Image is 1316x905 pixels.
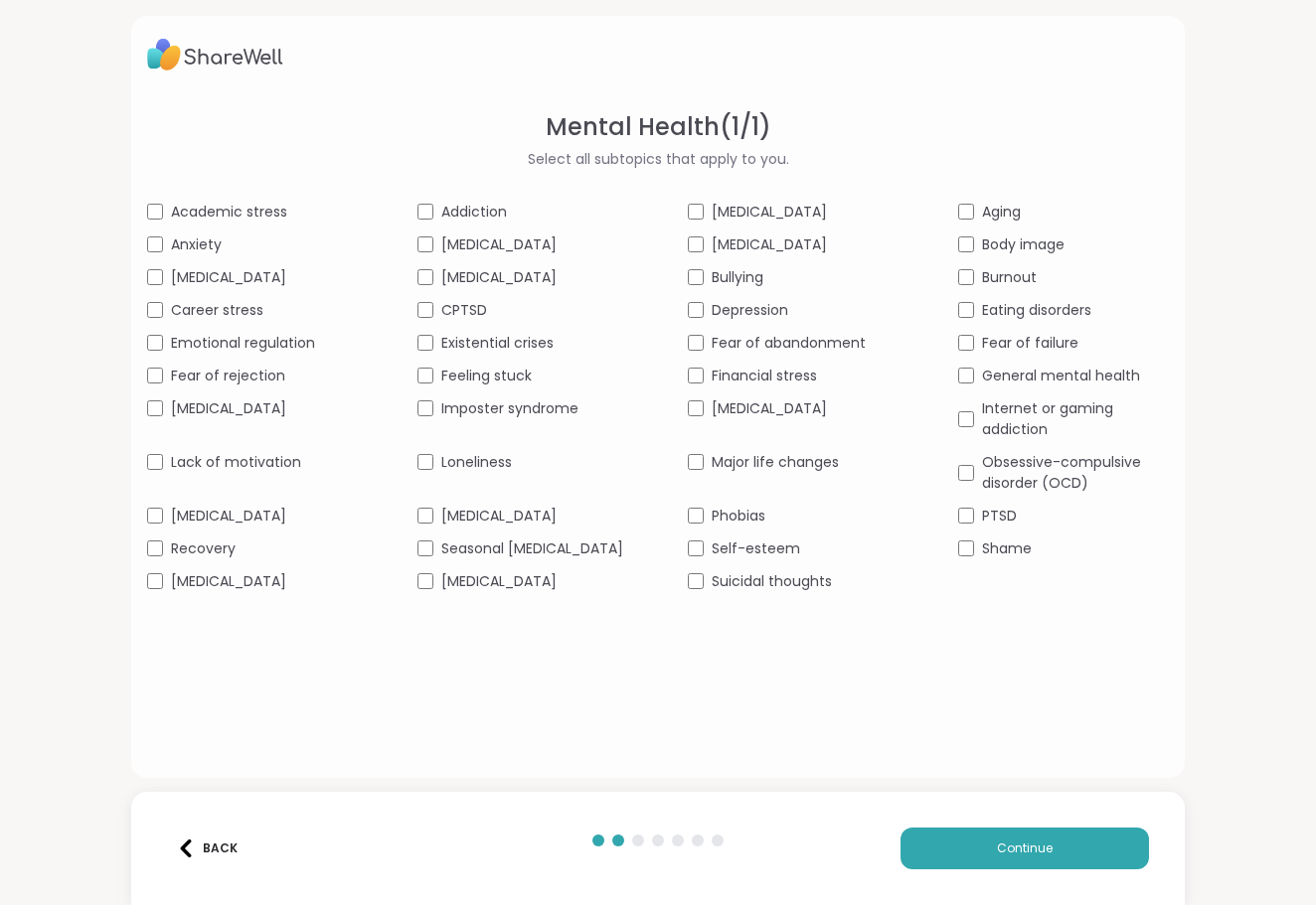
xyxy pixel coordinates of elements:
[441,452,512,473] span: Loneliness
[177,839,238,857] div: Back
[441,234,557,255] span: [MEDICAL_DATA]
[982,538,1032,559] span: Shame
[901,828,1149,869] button: Continue
[171,506,286,527] span: [MEDICAL_DATA]
[171,571,286,592] span: [MEDICAL_DATA]
[171,452,301,473] span: Lack of motivation
[997,839,1053,857] span: Continue
[712,571,832,592] span: Suicidal thoughts
[982,506,1017,527] span: PTSD
[171,234,222,255] span: Anxiety
[982,202,1021,223] span: Aging
[982,333,1078,354] span: Fear of failure
[528,149,789,170] span: Select all subtopics that apply to you.
[147,32,283,77] img: ShareWell Logo
[712,538,800,559] span: Self-esteem
[171,300,263,321] span: Career stress
[982,300,1091,321] span: Eating disorders
[712,267,763,288] span: Bullying
[441,398,578,419] span: Imposter syndrome
[171,267,286,288] span: [MEDICAL_DATA]
[712,202,827,223] span: [MEDICAL_DATA]
[171,202,287,223] span: Academic stress
[441,333,554,354] span: Existential crises
[982,452,1169,494] span: Obsessive-compulsive disorder (OCD)
[441,267,557,288] span: [MEDICAL_DATA]
[441,366,532,386] span: Feeling stuck
[712,398,827,419] span: [MEDICAL_DATA]
[982,366,1140,386] span: General mental health
[712,452,839,473] span: Major life changes
[441,300,487,321] span: CPTSD
[712,333,866,354] span: Fear of abandonment
[441,506,557,527] span: [MEDICAL_DATA]
[982,267,1037,288] span: Burnout
[982,234,1065,255] span: Body image
[171,333,315,354] span: Emotional regulation
[982,398,1169,440] span: Internet or gaming addiction
[171,538,236,559] span: Recovery
[712,300,788,321] span: Depression
[546,109,771,145] span: Mental Health ( 1 / 1 )
[441,538,623,559] span: Seasonal [MEDICAL_DATA]
[441,202,507,223] span: Addiction
[712,366,817,386] span: Financial stress
[171,398,286,419] span: [MEDICAL_DATA]
[712,234,827,255] span: [MEDICAL_DATA]
[712,506,765,527] span: Phobias
[441,571,557,592] span: [MEDICAL_DATA]
[171,366,285,386] span: Fear of rejection
[167,828,247,869] button: Back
